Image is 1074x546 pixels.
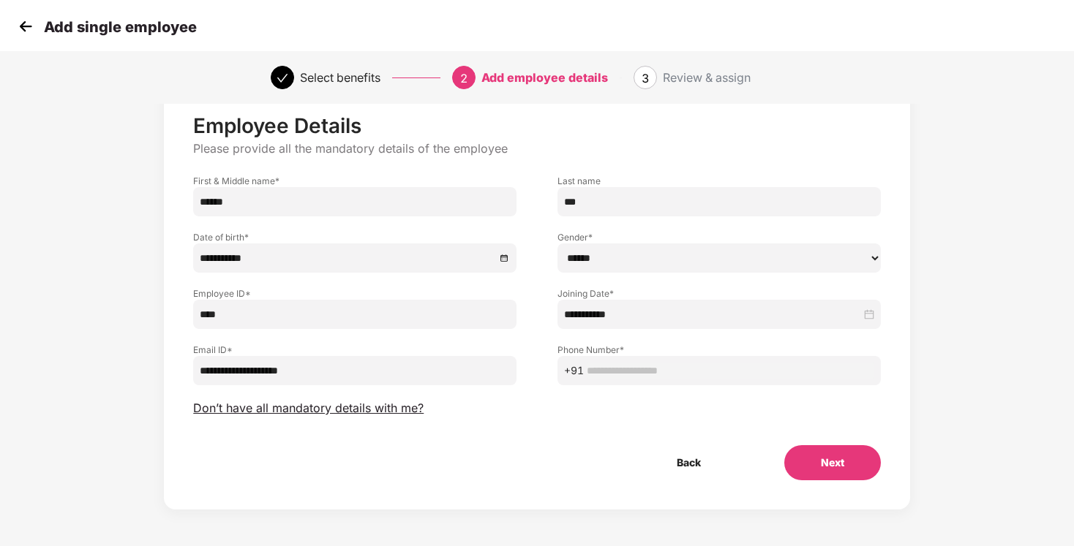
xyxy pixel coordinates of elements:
[193,231,517,243] label: Date of birth
[557,344,881,356] label: Phone Number
[300,66,380,89] div: Select benefits
[784,445,881,480] button: Next
[44,18,197,36] p: Add single employee
[193,344,517,356] label: Email ID
[193,113,880,138] p: Employee Details
[193,287,517,300] label: Employee ID
[557,175,881,187] label: Last name
[193,401,424,416] span: Don’t have all mandatory details with me?
[640,445,737,480] button: Back
[663,66,751,89] div: Review & assign
[15,15,37,37] img: svg+xml;base64,PHN2ZyB4bWxucz0iaHR0cDovL3d3dy53My5vcmcvMjAwMC9zdmciIHdpZHRoPSIzMCIgaGVpZ2h0PSIzMC...
[642,71,649,86] span: 3
[193,141,880,156] p: Please provide all the mandatory details of the employee
[277,72,288,84] span: check
[193,175,517,187] label: First & Middle name
[481,66,608,89] div: Add employee details
[557,287,881,300] label: Joining Date
[557,231,881,243] label: Gender
[564,363,584,379] span: +91
[460,71,467,86] span: 2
